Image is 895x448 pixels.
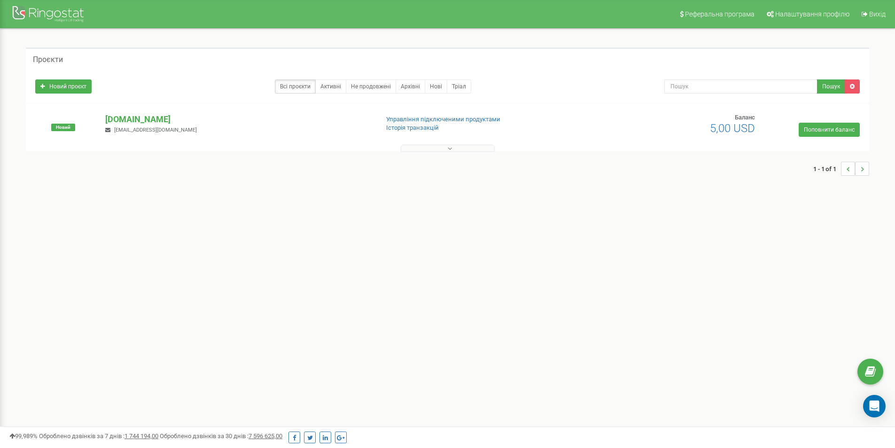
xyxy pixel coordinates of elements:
div: Open Intercom Messenger [863,395,886,417]
a: Нові [425,79,447,94]
span: Налаштування профілю [775,10,849,18]
a: Тріал [447,79,471,94]
h5: Проєкти [33,55,63,64]
a: Всі проєкти [275,79,316,94]
p: [DOMAIN_NAME] [105,113,371,126]
a: Історія транзакцій [386,124,439,131]
u: 7 596 625,00 [249,432,282,440]
u: 1 744 194,00 [125,432,158,440]
a: Поповнити баланс [799,123,860,137]
a: Активні [315,79,346,94]
span: Новий [51,124,75,131]
input: Пошук [664,79,817,94]
span: [EMAIL_ADDRESS][DOMAIN_NAME] [114,127,197,133]
a: Не продовжені [346,79,396,94]
span: Баланс [735,114,755,121]
a: Архівні [396,79,425,94]
span: Реферальна програма [685,10,755,18]
nav: ... [813,152,869,185]
span: 5,00 USD [710,122,755,135]
a: Новий проєкт [35,79,92,94]
span: Оброблено дзвінків за 30 днів : [160,432,282,440]
button: Пошук [817,79,845,94]
span: 1 - 1 of 1 [813,162,841,176]
a: Управління підключеними продуктами [386,116,500,123]
span: 99,989% [9,432,38,440]
span: Оброблено дзвінків за 7 днів : [39,432,158,440]
span: Вихід [869,10,886,18]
